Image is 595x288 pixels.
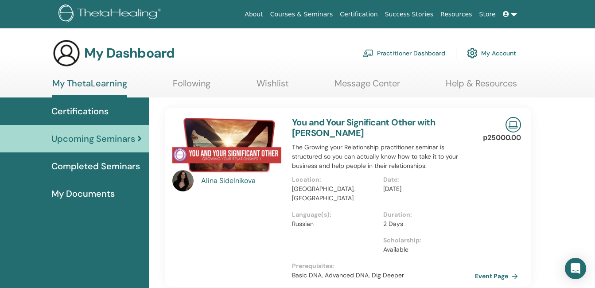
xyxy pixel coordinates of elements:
[58,4,164,24] img: logo.png
[51,187,115,200] span: My Documents
[172,117,281,173] img: You and Your Significant Other
[51,132,135,145] span: Upcoming Seminars
[363,49,373,57] img: chalkboard-teacher.svg
[292,261,475,271] p: Prerequisites :
[52,39,81,67] img: generic-user-icon.jpg
[467,43,516,63] a: My Account
[383,184,470,194] p: [DATE]
[565,258,586,279] div: Open Intercom Messenger
[292,184,378,203] p: [GEOGRAPHIC_DATA], [GEOGRAPHIC_DATA]
[334,78,400,95] a: Message Center
[336,6,381,23] a: Certification
[383,210,470,219] p: Duration :
[381,6,437,23] a: Success Stories
[292,117,435,139] a: You and Your Significant Other with [PERSON_NAME]
[475,269,521,283] a: Event Page
[267,6,337,23] a: Courses & Seminars
[363,43,445,63] a: Practitioner Dashboard
[476,6,499,23] a: Store
[257,78,289,95] a: Wishlist
[292,219,378,229] p: Russian
[292,175,378,184] p: Location :
[84,45,175,61] h3: My Dashboard
[201,175,283,186] a: Alina Sidelnikova
[383,219,470,229] p: 2 Days
[51,105,109,118] span: Certifications
[383,236,470,245] p: Scholarship :
[173,78,210,95] a: Following
[172,170,194,191] img: default.jpg
[292,210,378,219] p: Language(s) :
[241,6,266,23] a: About
[506,117,521,132] img: Live Online Seminar
[292,271,475,280] p: Basic DNA, Advanced DNA, Dig Deeper
[467,46,478,61] img: cog.svg
[483,132,521,143] p: р25000.00
[52,78,127,97] a: My ThetaLearning
[383,245,470,254] p: Available
[437,6,476,23] a: Resources
[383,175,470,184] p: Date :
[292,143,475,171] p: The Growing your Relationship practitioner seminar is structured so you can actually know how to ...
[51,160,140,173] span: Completed Seminars
[446,78,517,95] a: Help & Resources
